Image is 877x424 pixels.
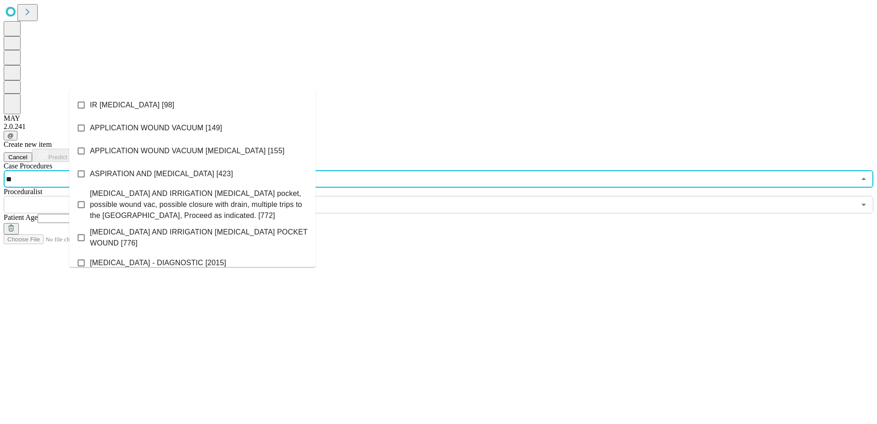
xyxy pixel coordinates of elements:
button: Open [857,198,870,211]
button: Predict [32,149,74,162]
span: [MEDICAL_DATA] AND IRRIGATION [MEDICAL_DATA] POCKET WOUND [776] [90,227,308,249]
button: Close [857,173,870,185]
span: [MEDICAL_DATA] AND IRRIGATION [MEDICAL_DATA] pocket, possible wound vac, possible closure with dr... [90,188,308,221]
button: @ [4,131,17,140]
span: IR [MEDICAL_DATA] [98] [90,100,174,111]
button: Cancel [4,152,32,162]
div: 2.0.241 [4,123,873,131]
span: ASPIRATION AND [MEDICAL_DATA] [423] [90,168,233,179]
span: Patient Age [4,213,38,221]
div: MAY [4,114,873,123]
span: Scheduled Procedure [4,162,52,170]
span: Create new item [4,140,52,148]
span: Cancel [8,154,28,161]
span: Proceduralist [4,188,42,195]
span: APPLICATION WOUND VACUUM [149] [90,123,222,134]
span: Predict [48,154,67,161]
span: [MEDICAL_DATA] - DIAGNOSTIC [2015] [90,257,226,268]
span: APPLICATION WOUND VACUUM [MEDICAL_DATA] [155] [90,145,284,156]
span: @ [7,132,14,139]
